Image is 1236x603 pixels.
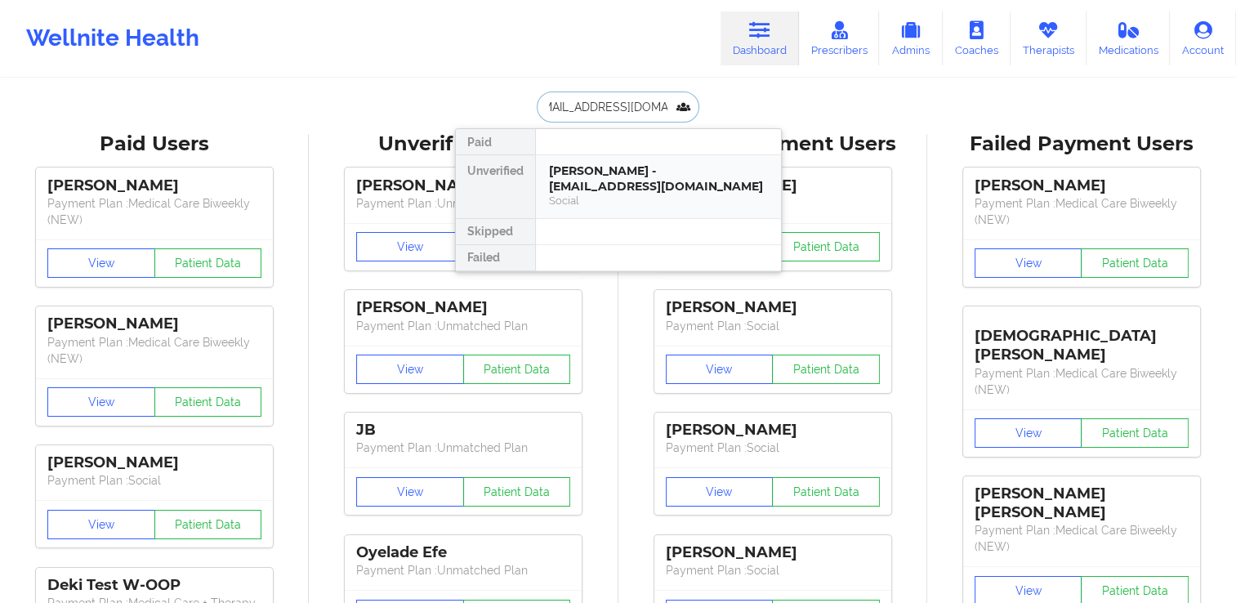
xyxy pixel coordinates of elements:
div: [PERSON_NAME] [666,298,880,317]
p: Payment Plan : Medical Care Biweekly (NEW) [47,334,261,367]
div: [PERSON_NAME] [PERSON_NAME] [975,485,1189,522]
p: Payment Plan : Medical Care Biweekly (NEW) [975,195,1189,228]
button: Patient Data [772,477,880,507]
button: View [356,355,464,384]
button: Patient Data [154,248,262,278]
div: [PERSON_NAME] [47,453,261,472]
a: Medications [1087,11,1171,65]
div: [PERSON_NAME] [666,421,880,440]
a: Coaches [943,11,1011,65]
div: Paid [456,129,535,155]
div: Unverified Users [320,132,606,157]
button: Patient Data [772,232,880,261]
div: [PERSON_NAME] [975,176,1189,195]
button: View [47,248,155,278]
p: Payment Plan : Medical Care Biweekly (NEW) [47,195,261,228]
button: View [666,355,774,384]
button: View [47,510,155,539]
div: Skipped [456,219,535,245]
div: [PERSON_NAME] [356,298,570,317]
div: [PERSON_NAME] [47,176,261,195]
button: View [975,248,1082,278]
div: Unverified [456,155,535,219]
button: Patient Data [154,387,262,417]
div: Paid Users [11,132,297,157]
button: Patient Data [1081,418,1189,448]
button: Patient Data [1081,248,1189,278]
div: Deki Test W-OOP [47,576,261,595]
div: [PERSON_NAME] [666,543,880,562]
button: View [47,387,155,417]
div: Failed Payment Users [939,132,1225,157]
p: Payment Plan : Social [666,318,880,334]
p: Payment Plan : Social [666,440,880,456]
a: Dashboard [721,11,799,65]
button: View [666,477,774,507]
button: View [356,477,464,507]
button: Patient Data [463,477,571,507]
div: [DEMOGRAPHIC_DATA][PERSON_NAME] [975,315,1189,364]
div: [PERSON_NAME] [47,315,261,333]
a: Account [1170,11,1236,65]
div: [PERSON_NAME] - [EMAIL_ADDRESS][DOMAIN_NAME] [549,163,768,194]
div: Social [549,194,768,208]
a: Admins [879,11,943,65]
p: Payment Plan : Social [47,472,261,489]
p: Payment Plan : Unmatched Plan [356,440,570,456]
div: Failed [456,245,535,271]
a: Therapists [1011,11,1087,65]
div: Oyelade Efe [356,543,570,562]
button: Patient Data [463,355,571,384]
p: Payment Plan : Unmatched Plan [356,318,570,334]
p: Payment Plan : Medical Care Biweekly (NEW) [975,522,1189,555]
button: Patient Data [772,355,880,384]
p: Payment Plan : Unmatched Plan [356,562,570,578]
p: Payment Plan : Medical Care Biweekly (NEW) [975,365,1189,398]
a: Prescribers [799,11,880,65]
p: Payment Plan : Unmatched Plan [356,195,570,212]
button: View [356,232,464,261]
button: Patient Data [154,510,262,539]
div: [PERSON_NAME] [356,176,570,195]
button: View [975,418,1082,448]
div: JB [356,421,570,440]
p: Payment Plan : Social [666,562,880,578]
